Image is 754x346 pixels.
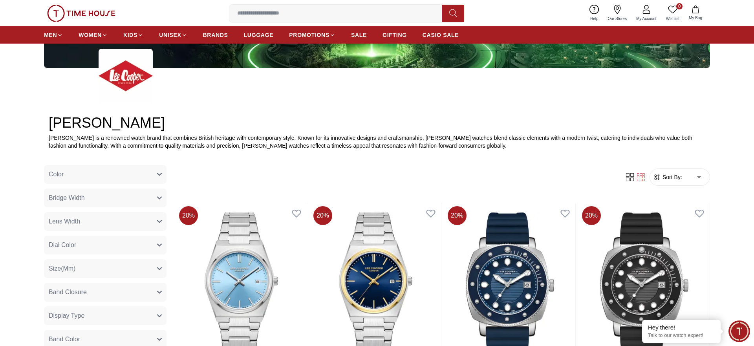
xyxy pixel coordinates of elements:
p: Talk to our watch expert! [648,332,715,339]
span: Sort By: [661,173,682,181]
span: KIDS [123,31,137,39]
a: MEN [44,28,63,42]
a: 0Wishlist [661,3,684,23]
button: Bridge Width [44,189,167,207]
h2: [PERSON_NAME] [49,115,705,131]
a: SALE [351,28,367,42]
span: Lens Width [49,217,80,226]
button: Band Closure [44,283,167,302]
span: Bridge Width [49,193,85,203]
span: Display Type [49,311,84,320]
span: Band Closure [49,287,87,297]
button: Dial Color [44,236,167,254]
button: My Bag [684,4,707,22]
a: PROMOTIONS [289,28,335,42]
span: Dial Color [49,240,76,250]
a: UNISEX [159,28,187,42]
span: Band Color [49,335,80,344]
img: ... [47,5,115,22]
a: CASIO SALE [423,28,459,42]
span: Help [587,16,602,22]
button: Display Type [44,306,167,325]
div: Chat Widget [728,320,750,342]
span: Our Stores [605,16,630,22]
p: [PERSON_NAME] is a renowned watch brand that combines British heritage with contemporary style. K... [49,134,705,150]
span: GIFTING [382,31,407,39]
a: BRANDS [203,28,228,42]
button: Lens Width [44,212,167,231]
button: Color [44,165,167,184]
span: My Account [633,16,660,22]
span: 20 % [582,206,601,225]
a: GIFTING [382,28,407,42]
button: Sort By: [653,173,682,181]
span: Wishlist [663,16,683,22]
span: SALE [351,31,367,39]
span: 0 [676,3,683,9]
a: LUGGAGE [244,28,274,42]
span: LUGGAGE [244,31,274,39]
span: 20 % [313,206,332,225]
span: Size(Mm) [49,264,75,273]
span: BRANDS [203,31,228,39]
span: WOMEN [79,31,102,39]
span: 20 % [448,206,467,225]
span: CASIO SALE [423,31,459,39]
a: KIDS [123,28,143,42]
a: WOMEN [79,28,108,42]
span: MEN [44,31,57,39]
a: Help [586,3,603,23]
span: Color [49,170,64,179]
div: Hey there! [648,324,715,331]
button: Size(Mm) [44,259,167,278]
span: UNISEX [159,31,181,39]
a: Our Stores [603,3,631,23]
span: 20 % [179,206,198,225]
span: PROMOTIONS [289,31,329,39]
span: My Bag [686,15,705,21]
img: ... [99,49,153,103]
